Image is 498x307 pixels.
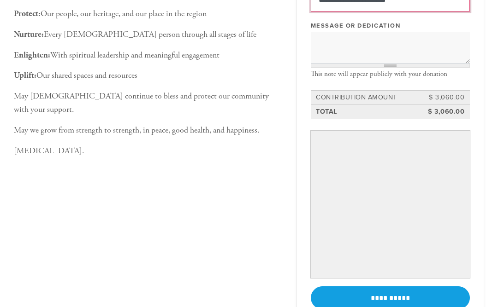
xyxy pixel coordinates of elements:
td: Total [314,105,424,118]
b: Nurture: [14,29,44,40]
p: [MEDICAL_DATA]. [14,145,283,158]
p: Our shared spaces and resources [14,69,283,82]
td: Contribution Amount [314,91,424,104]
td: $ 3,060.00 [424,105,466,118]
b: Uplift: [14,70,36,81]
div: This note will appear publicly with your donation [311,70,470,78]
p: Every [DEMOGRAPHIC_DATA] person through all stages of life [14,28,283,41]
p: With spiritual leadership and meaningful engagement [14,49,283,62]
b: Enlighten: [14,50,50,60]
p: May we grow from strength to strength, in peace, good health, and happiness. [14,124,283,137]
b: Protect: [14,8,41,19]
td: $ 3,060.00 [424,91,466,104]
label: Message or dedication [311,22,401,30]
p: Our people, our heritage, and our place in the region [14,7,283,21]
iframe: Secure payment input frame [312,133,468,276]
p: May [DEMOGRAPHIC_DATA] continue to bless and protect our community with your support. [14,90,283,116]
